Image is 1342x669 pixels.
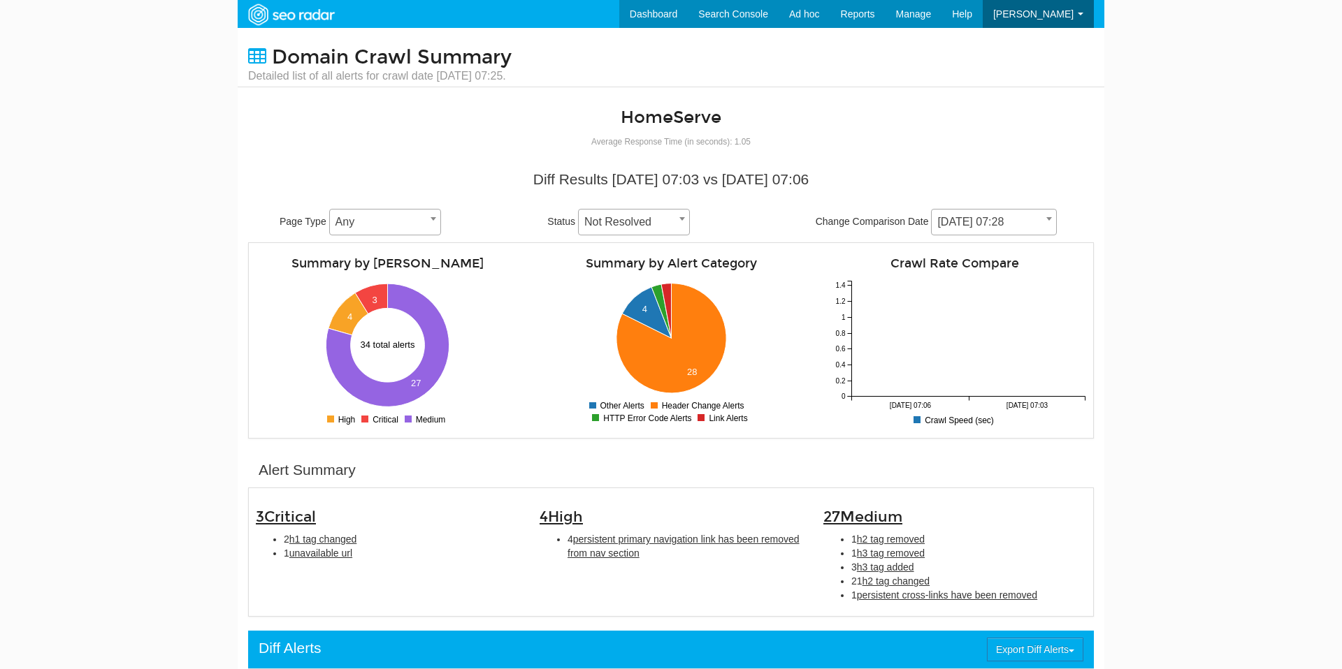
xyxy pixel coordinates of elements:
[836,345,846,353] tspan: 0.6
[284,546,519,560] li: 1
[842,392,846,400] tspan: 0
[857,534,925,545] span: h2 tag removed
[548,508,583,526] span: High
[578,209,690,235] span: Not Resolved
[932,212,1056,232] span: 08/14/2025 07:28
[842,314,846,321] tspan: 1
[568,534,800,559] span: persistent primary navigation link has been removed from nav section
[540,257,802,270] h4: Summary by Alert Category
[621,107,721,128] a: HomeServe
[851,546,1086,560] li: 1
[857,589,1037,601] span: persistent cross-links have been removed
[330,212,440,232] span: Any
[857,561,914,573] span: h3 tag added
[823,508,902,526] span: 27
[987,638,1083,661] button: Export Diff Alerts
[863,575,930,587] span: h2 tag changed
[890,402,932,409] tspan: [DATE] 07:06
[836,361,846,369] tspan: 0.4
[568,532,802,560] li: 4
[857,547,925,559] span: h3 tag removed
[931,209,1057,235] span: 08/14/2025 07:28
[851,588,1086,602] li: 1
[360,339,415,350] text: 34 total alerts
[256,257,519,270] h4: Summary by [PERSON_NAME]
[840,508,902,526] span: Medium
[284,532,519,546] li: 2
[591,137,751,147] small: Average Response Time (in seconds): 1.05
[547,216,575,227] span: Status
[851,574,1086,588] li: 21
[851,560,1086,574] li: 3
[836,281,846,289] tspan: 1.4
[259,169,1083,190] div: Diff Results [DATE] 07:03 vs [DATE] 07:06
[289,534,357,545] span: h1 tag changed
[836,330,846,337] tspan: 0.8
[851,532,1086,546] li: 1
[264,508,316,526] span: Critical
[896,8,932,20] span: Manage
[816,216,929,227] span: Change Comparison Date
[280,216,326,227] span: Page Type
[289,547,352,559] span: unavailable url
[243,2,339,27] img: SEORadar
[329,209,441,235] span: Any
[836,297,846,305] tspan: 1.2
[272,45,512,69] span: Domain Crawl Summary
[836,377,846,385] tspan: 0.2
[256,508,316,526] span: 3
[823,257,1086,270] h4: Crawl Rate Compare
[841,8,875,20] span: Reports
[579,212,689,232] span: Not Resolved
[1006,402,1048,409] tspan: [DATE] 07:03
[993,8,1074,20] span: [PERSON_NAME]
[952,8,972,20] span: Help
[259,460,356,480] div: Alert Summary
[789,8,820,20] span: Ad hoc
[540,508,583,526] span: 4
[248,68,512,84] small: Detailed list of all alerts for crawl date [DATE] 07:25.
[259,638,321,659] div: Diff Alerts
